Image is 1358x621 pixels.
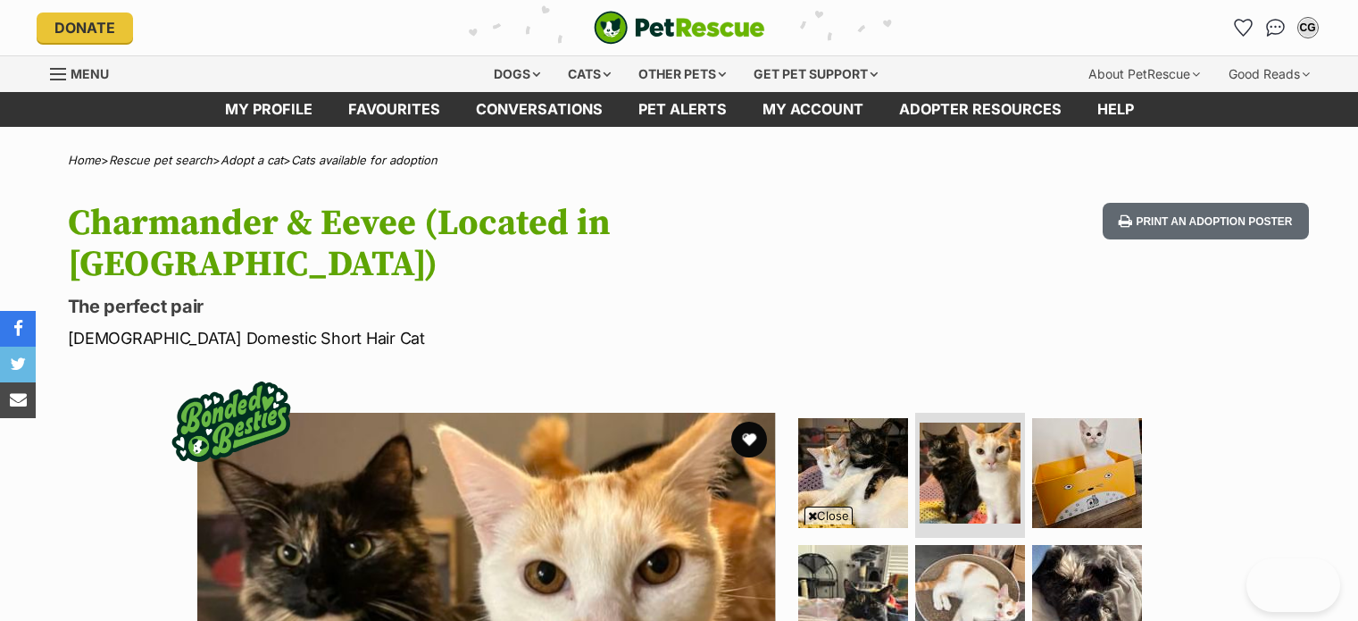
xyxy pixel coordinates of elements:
a: Cats available for adoption [291,153,437,167]
div: > > > [23,154,1336,167]
img: logo-cat-932fe2b9b8326f06289b0f2fb663e598f794de774fb13d1741a6617ecf9a85b4.svg [594,11,765,45]
a: My account [745,92,881,127]
iframe: Advertisement [246,532,1112,612]
div: Cats [555,56,623,92]
span: Close [804,507,853,524]
div: CG [1299,19,1317,37]
div: Good Reads [1216,56,1322,92]
img: Photo of Charmander & Eevee (Located In Croydon) [1032,418,1142,528]
a: Menu [50,56,121,88]
a: Donate [37,13,133,43]
span: Menu [71,66,109,81]
img: Photo of Charmander & Eevee (Located In Croydon) [920,423,1021,524]
p: [DEMOGRAPHIC_DATA] Domestic Short Hair Cat [68,326,823,350]
button: favourite [731,422,767,457]
div: Other pets [626,56,738,92]
h1: Charmander & Eevee (Located in [GEOGRAPHIC_DATA]) [68,203,823,285]
img: bonded besties [160,350,303,493]
button: My account [1294,13,1322,42]
a: Favourites [330,92,458,127]
a: Home [68,153,101,167]
img: Photo of Charmander & Eevee (Located In Croydon) [798,418,908,528]
a: conversations [458,92,621,127]
a: Favourites [1229,13,1258,42]
div: Get pet support [741,56,890,92]
a: PetRescue [594,11,765,45]
a: Conversations [1262,13,1290,42]
iframe: Help Scout Beacon - Open [1246,558,1340,612]
ul: Account quick links [1229,13,1322,42]
img: chat-41dd97257d64d25036548639549fe6c8038ab92f7586957e7f3b1b290dea8141.svg [1266,19,1285,37]
a: Pet alerts [621,92,745,127]
p: The perfect pair [68,294,823,319]
a: Help [1079,92,1152,127]
div: About PetRescue [1076,56,1212,92]
a: My profile [207,92,330,127]
a: Rescue pet search [109,153,212,167]
a: Adopt a cat [221,153,283,167]
button: Print an adoption poster [1103,203,1308,239]
div: Dogs [481,56,553,92]
a: Adopter resources [881,92,1079,127]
